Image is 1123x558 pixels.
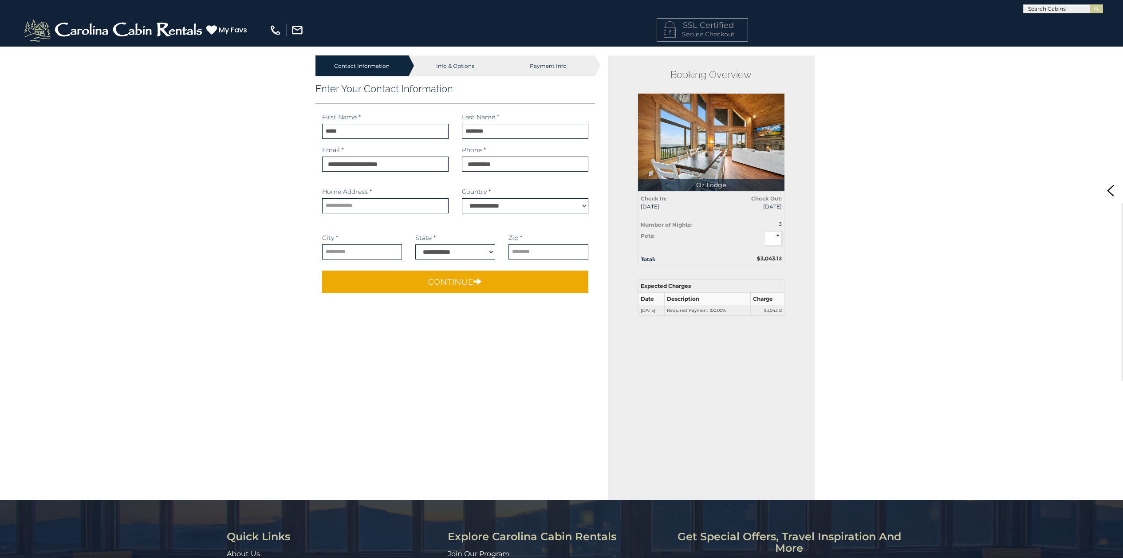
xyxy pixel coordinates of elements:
img: White-1-2.png [22,17,206,43]
a: About Us [227,550,260,558]
label: Home Address * [322,187,372,196]
h4: SSL Certified [664,21,741,30]
strong: Check In: [641,195,666,202]
label: Last Name * [462,113,499,122]
td: [DATE] [638,305,664,316]
h3: Enter Your Contact Information [315,83,595,94]
span: [DATE] [718,203,782,210]
label: State * [415,233,436,242]
strong: Pets: [641,232,654,239]
th: Expected Charges [638,279,784,292]
h3: Explore Carolina Cabin Rentals [448,531,669,542]
h3: Get special offers, travel inspiration and more [675,531,903,554]
img: phone-regular-white.png [269,24,282,36]
div: $3,043.12 [711,255,788,262]
strong: Number of Nights: [641,221,692,228]
img: mail-regular-white.png [291,24,303,36]
strong: Check Out: [751,195,782,202]
h3: Quick Links [227,531,441,542]
label: Zip * [508,233,522,242]
td: $3,043.12 [751,305,784,316]
label: City * [322,233,338,242]
label: Phone * [462,145,486,154]
span: [DATE] [641,203,705,210]
a: My Favs [206,24,249,36]
strong: Total: [641,256,655,263]
span: My Favs [219,24,247,35]
label: Country * [462,187,491,196]
div: 3 [744,220,782,228]
h2: Booking Overview [638,69,784,80]
td: Required Payment 100.00% [665,305,751,316]
a: Join Our Program [448,550,510,558]
p: Secure Checkout [664,30,741,39]
img: 1755888806_thumbnail.jpeg [638,94,784,191]
th: Description [665,292,751,305]
img: LOCKICON1.png [664,21,676,38]
p: Oz Lodge [638,179,784,191]
label: First Name * [322,113,361,122]
button: Continue [322,271,589,293]
th: Date [638,292,664,305]
label: Email * [322,145,344,154]
th: Charge [751,292,784,305]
